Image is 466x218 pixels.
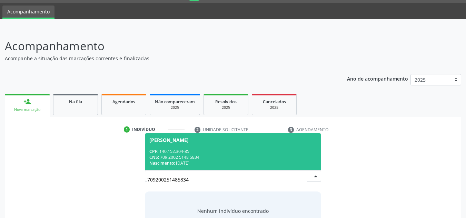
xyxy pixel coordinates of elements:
span: Agendados [112,99,135,105]
a: Acompanhamento [2,6,54,19]
span: Nascimento: [149,160,175,166]
div: 709 2002 5148 5834 [149,154,317,160]
div: person_add [23,98,31,105]
div: 1 [124,126,130,133]
div: [DATE] [149,160,317,166]
input: Busque por nome, CNS ou CPF [147,173,307,186]
span: Cancelados [263,99,286,105]
div: Nenhum indivíduo encontrado [197,207,269,215]
div: Nova marcação [10,107,45,112]
div: [PERSON_NAME] [149,137,189,143]
span: Não compareceram [155,99,195,105]
p: Acompanhamento [5,38,324,55]
div: 140.152.304-85 [149,148,317,154]
span: CNS: [149,154,159,160]
p: Acompanhe a situação das marcações correntes e finalizadas [5,55,324,62]
div: 2025 [257,105,291,110]
span: Na fila [69,99,82,105]
div: 2025 [155,105,195,110]
p: Ano de acompanhamento [347,74,408,83]
div: 2025 [209,105,243,110]
div: Indivíduo [132,126,155,133]
span: CPF: [149,148,158,154]
span: Resolvidos [215,99,237,105]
